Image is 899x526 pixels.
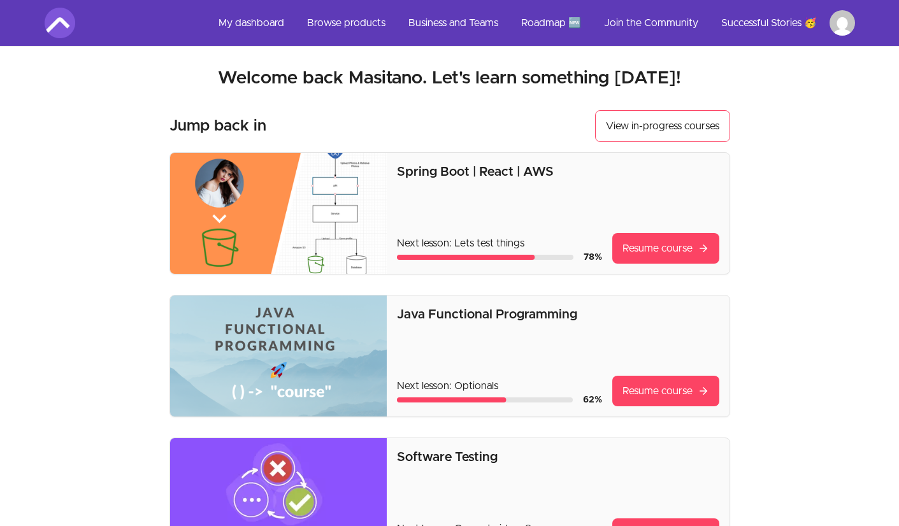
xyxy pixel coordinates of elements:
a: Browse products [297,8,396,38]
h2: Welcome back Masitano. Let's learn something [DATE]! [45,67,855,90]
a: Successful Stories 🥳 [711,8,827,38]
nav: Main [208,8,855,38]
img: Amigoscode logo [45,8,75,38]
img: Profile image for Masitano Sichone [830,10,855,36]
a: Roadmap 🆕 [511,8,591,38]
p: Software Testing [397,448,719,466]
a: Join the Community [594,8,708,38]
p: Spring Boot | React | AWS [397,163,719,181]
a: Business and Teams [398,8,508,38]
p: Next lesson: Lets test things [397,236,601,251]
span: 78 % [584,253,602,262]
p: Java Functional Programming [397,306,719,323]
div: Course progress [397,255,573,260]
h3: Jump back in [169,116,266,136]
a: Resume course [612,376,719,406]
div: Course progress [397,397,572,402]
a: View in-progress courses [595,110,730,142]
a: My dashboard [208,8,294,38]
span: 62 % [583,395,602,404]
p: Next lesson: Optionals [397,378,601,394]
img: Product image for Spring Boot | React | AWS [170,153,387,274]
img: Product image for Java Functional Programming [170,295,387,416]
a: Resume course [612,233,719,264]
